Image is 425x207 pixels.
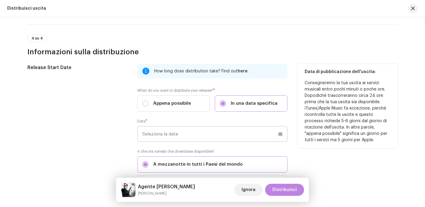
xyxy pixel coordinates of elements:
button: Ignora [234,184,263,196]
span: Ignora [242,184,255,196]
span: In una data specifica [231,100,278,107]
h3: Informazioni sulla distribuzione [27,47,398,57]
span: here [238,69,248,73]
p: Data di pubblicazione dell'uscita: [305,69,391,75]
h5: Agente Smith [138,183,195,190]
button: Distribuisci [265,184,304,196]
img: cbc56c4b-46a9-4f04-9781-775bf745ccd0 [121,183,135,197]
span: 4 su 4 [31,37,43,40]
input: Seleziona la data [137,126,287,142]
div: Distribuisci uscita [7,6,46,11]
span: Distribuisci [272,184,297,196]
label: Data [137,119,147,124]
span: Appena possibile [153,100,191,107]
span: A mezzanotte in tutti i Paesi del mondo [153,161,243,168]
p: Consegneremo la tua uscita ai servizi musicali entro pochi minuti o poche ore. Dopodiché trascorr... [305,80,391,143]
h5: Release Start Date [27,64,128,71]
div: How long does distribution take? Find out . [154,68,283,75]
small: Agente Smith [138,190,195,196]
label: When do you want to distribute your release? [137,88,287,93]
label: A che ora vorresti che diventasse disponibile? [137,149,287,154]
